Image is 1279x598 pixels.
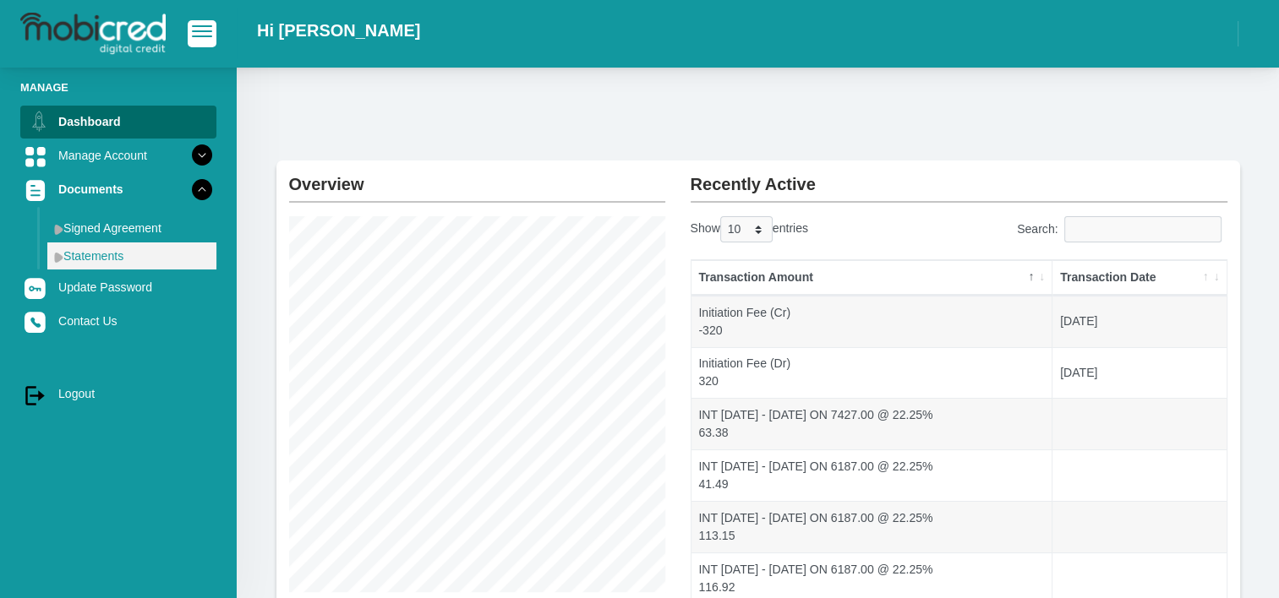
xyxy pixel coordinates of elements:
a: Signed Agreement [47,215,216,242]
a: Statements [47,242,216,269]
th: Transaction Amount: activate to sort column descending [691,260,1053,296]
a: Logout [20,378,216,410]
a: Dashboard [20,106,216,138]
td: Initiation Fee (Dr) 320 [691,347,1053,399]
td: INT [DATE] - [DATE] ON 6187.00 @ 22.25% 41.49 [691,449,1053,501]
td: INT [DATE] - [DATE] ON 6187.00 @ 22.25% 113.15 [691,501,1053,552]
a: Update Password [20,271,216,303]
img: menu arrow [54,224,63,235]
label: Show entries [691,216,808,242]
select: Showentries [720,216,773,242]
a: Documents [20,173,216,205]
td: Initiation Fee (Cr) -320 [691,296,1053,347]
a: Manage Account [20,139,216,171]
input: Search: [1064,216,1222,242]
h2: Overview [289,160,665,194]
th: Transaction Date: activate to sort column ascending [1052,260,1226,296]
td: [DATE] [1052,296,1226,347]
h2: Recently Active [691,160,1227,194]
a: Contact Us [20,305,216,337]
td: INT [DATE] - [DATE] ON 7427.00 @ 22.25% 63.38 [691,398,1053,449]
h2: Hi [PERSON_NAME] [257,20,420,41]
img: logo-mobicred.svg [20,13,166,55]
li: Manage [20,79,216,95]
label: Search: [1017,216,1227,242]
td: [DATE] [1052,347,1226,399]
img: menu arrow [54,252,63,263]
